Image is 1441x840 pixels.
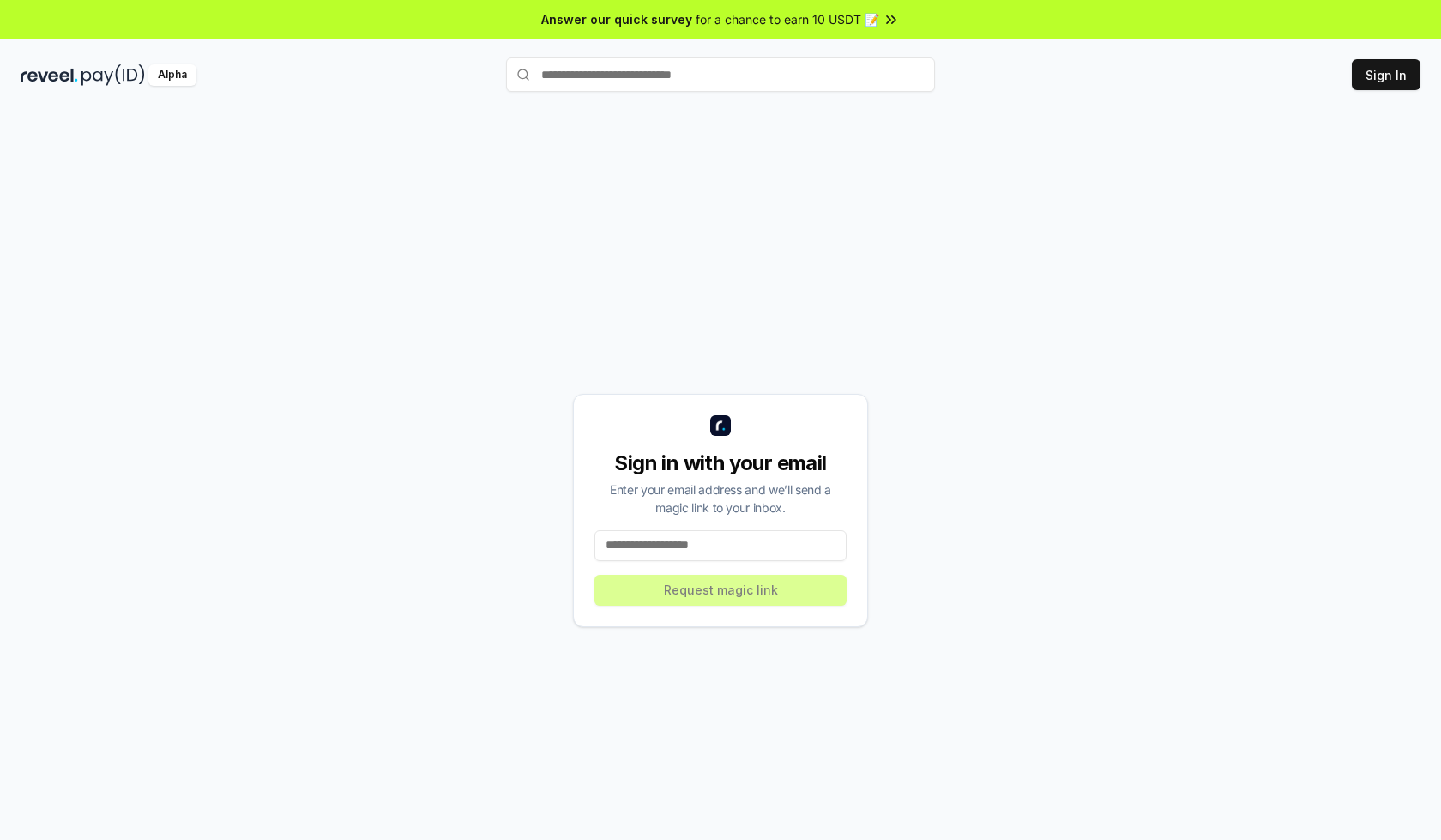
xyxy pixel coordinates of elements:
[21,64,78,86] img: reveel_dark
[148,64,196,86] div: Alpha
[1352,59,1420,90] button: Sign In
[594,450,847,477] div: Sign in with your email
[541,10,692,28] span: Answer our quick survey
[710,415,731,436] img: logo_small
[594,480,847,517] div: Enter your email address and we’ll send a magic link to your inbox.
[696,10,879,28] span: for a chance to earn 10 USDT 📝
[81,64,145,86] img: pay_id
